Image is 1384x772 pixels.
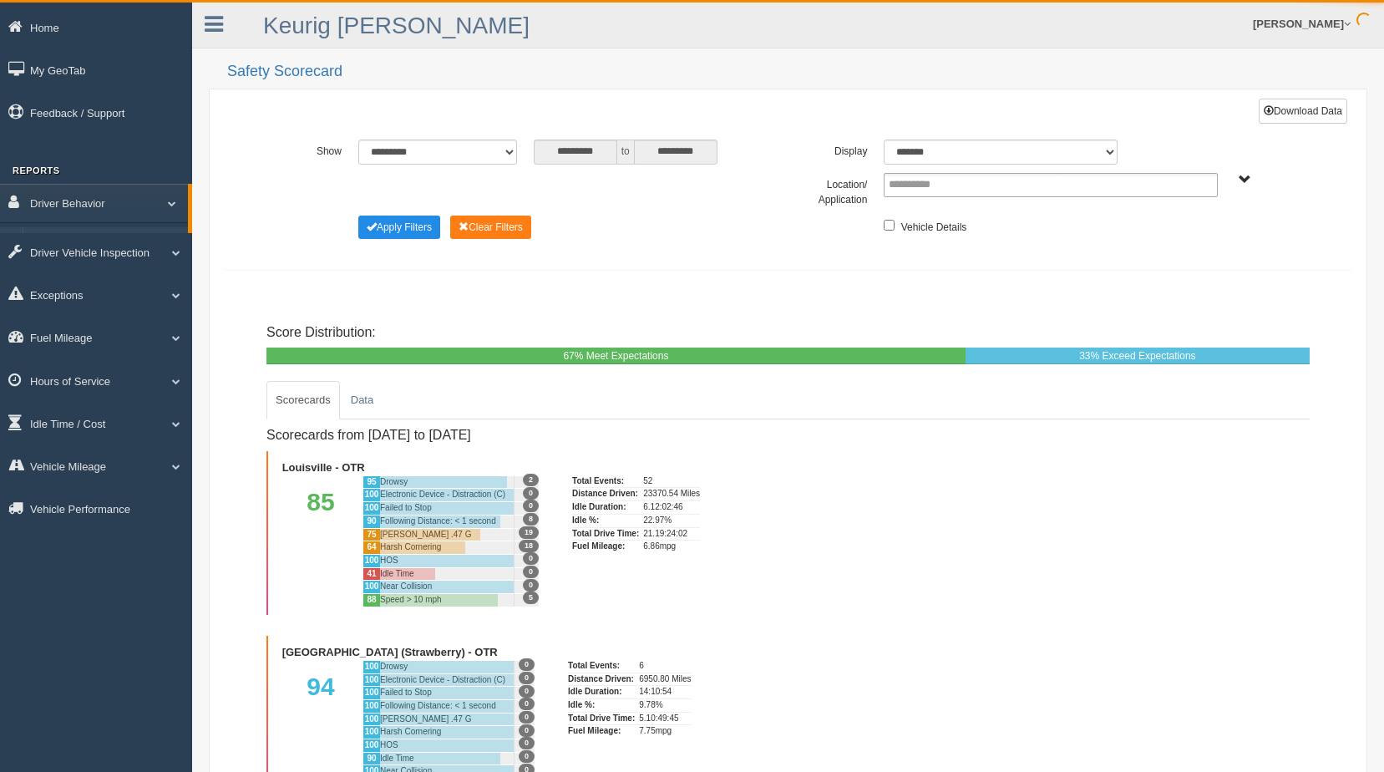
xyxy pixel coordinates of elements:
[362,686,380,699] div: 100
[572,527,639,541] div: Total Drive Time:
[519,750,535,763] span: 0
[523,487,539,500] span: 0
[572,487,639,500] div: Distance Driven:
[362,673,380,687] div: 100
[788,173,876,207] label: Location/ Application
[901,216,967,236] label: Vehicle Details
[362,752,380,765] div: 90
[639,673,691,686] div: 6950.80 Miles
[362,660,380,673] div: 100
[362,567,380,581] div: 41
[643,500,700,514] div: 6.12:02:46
[639,660,691,673] div: 6
[572,500,639,514] div: Idle Duration:
[568,724,635,738] div: Fuel Mileage:
[572,540,639,553] div: Fuel Mileage:
[362,580,380,593] div: 100
[362,475,380,489] div: 95
[643,475,700,488] div: 52
[639,698,691,712] div: 9.78%
[362,515,380,528] div: 90
[643,527,700,541] div: 21.19:24:02
[450,216,531,239] button: Change Filter Options
[568,712,635,725] div: Total Drive Time:
[519,698,535,710] span: 0
[282,646,498,658] b: [GEOGRAPHIC_DATA] (Strawberry) - OTR
[262,140,350,160] label: Show
[523,552,539,565] span: 0
[519,540,539,552] span: 18
[617,140,634,165] span: to
[279,475,362,607] div: 85
[568,698,635,712] div: Idle %:
[643,487,700,500] div: 23370.54 Miles
[1079,350,1195,362] span: 33% Exceed Expectations
[523,592,539,604] span: 5
[639,685,691,698] div: 14:10:54
[1259,99,1347,124] button: Download Data
[643,540,700,553] div: 6.86mpg
[572,475,639,488] div: Total Events:
[362,713,380,726] div: 100
[519,526,539,539] span: 19
[362,541,380,554] div: 64
[523,474,539,486] span: 2
[563,350,668,362] span: 67% Meet Expectations
[282,461,365,474] b: Louisville - OTR
[227,63,1367,80] h2: Safety Scorecard
[266,381,340,419] a: Scorecards
[519,658,535,671] span: 0
[362,488,380,501] div: 100
[362,554,380,567] div: 100
[568,685,635,698] div: Idle Duration:
[358,216,440,239] button: Change Filter Options
[519,724,535,737] span: 0
[568,660,635,673] div: Total Events:
[523,513,539,526] span: 8
[362,699,380,713] div: 100
[639,712,691,725] div: 5.10:49:45
[523,579,539,592] span: 0
[362,739,380,752] div: 100
[788,140,875,160] label: Display
[523,566,539,578] span: 0
[568,673,635,686] div: Distance Driven:
[362,593,380,607] div: 88
[519,685,535,698] span: 0
[519,672,535,684] span: 0
[263,13,530,38] a: Keurig [PERSON_NAME]
[519,737,535,749] span: 0
[362,501,380,515] div: 100
[266,428,768,443] h4: Scorecards from [DATE] to [DATE]
[266,325,1310,340] h4: Score Distribution:
[362,528,380,541] div: 75
[639,724,691,738] div: 7.75mpg
[643,514,700,527] div: 22.97%
[519,711,535,724] span: 0
[30,227,188,257] a: Driver Scorecard
[572,514,639,527] div: Idle %:
[342,381,383,419] a: Data
[523,500,539,512] span: 0
[362,725,380,739] div: 100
